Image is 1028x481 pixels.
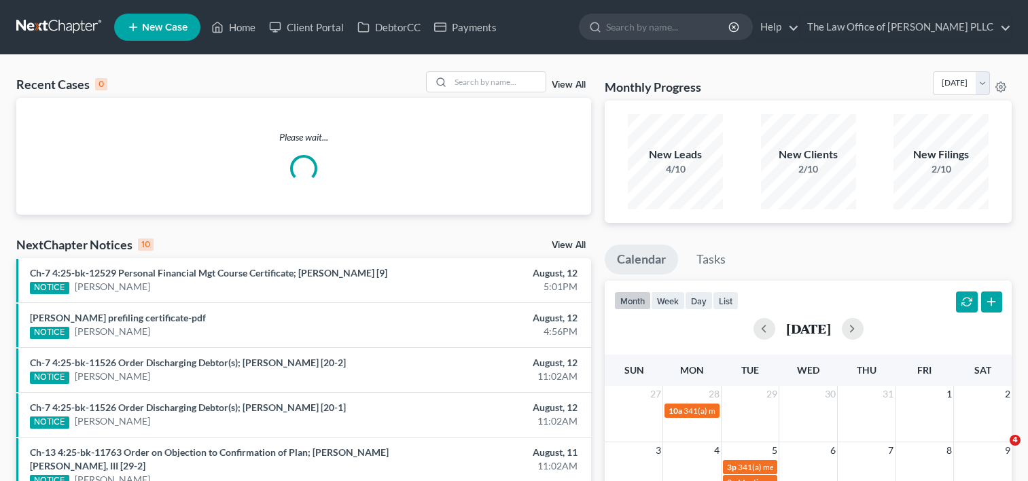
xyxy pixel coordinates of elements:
[917,364,932,376] span: Fri
[628,162,723,176] div: 4/10
[649,386,662,402] span: 27
[713,442,721,459] span: 4
[1004,386,1012,402] span: 2
[881,386,895,402] span: 31
[713,291,739,310] button: list
[624,364,644,376] span: Sun
[30,327,69,339] div: NOTICE
[552,80,586,90] a: View All
[754,15,799,39] a: Help
[16,236,154,253] div: NextChapter Notices
[404,459,578,473] div: 11:02AM
[727,462,737,472] span: 3p
[605,79,701,95] h3: Monthly Progress
[857,364,876,376] span: Thu
[404,311,578,325] div: August, 12
[765,386,779,402] span: 29
[30,282,69,294] div: NOTICE
[982,435,1014,467] iframe: Intercom live chat
[761,147,856,162] div: New Clients
[651,291,685,310] button: week
[75,280,150,293] a: [PERSON_NAME]
[761,162,856,176] div: 2/10
[30,402,346,413] a: Ch-7 4:25-bk-11526 Order Discharging Debtor(s); [PERSON_NAME] [20-1]
[707,386,721,402] span: 28
[738,462,869,472] span: 341(a) meeting for [PERSON_NAME]
[823,386,837,402] span: 30
[75,325,150,338] a: [PERSON_NAME]
[829,442,837,459] span: 6
[427,15,503,39] a: Payments
[30,312,206,323] a: [PERSON_NAME] prefiling certificate-pdf
[16,76,107,92] div: Recent Cases
[142,22,188,33] span: New Case
[30,267,387,279] a: Ch-7 4:25-bk-12529 Personal Financial Mgt Course Certificate; [PERSON_NAME] [9]
[404,446,578,459] div: August, 11
[684,406,815,416] span: 341(a) meeting for [PERSON_NAME]
[262,15,351,39] a: Client Portal
[552,240,586,250] a: View All
[75,414,150,428] a: [PERSON_NAME]
[75,370,150,383] a: [PERSON_NAME]
[945,442,953,459] span: 8
[887,442,895,459] span: 7
[684,245,738,274] a: Tasks
[800,15,1011,39] a: The Law Office of [PERSON_NAME] PLLC
[669,406,682,416] span: 10a
[680,364,704,376] span: Mon
[893,162,989,176] div: 2/10
[138,238,154,251] div: 10
[404,414,578,428] div: 11:02AM
[786,321,831,336] h2: [DATE]
[797,364,819,376] span: Wed
[945,386,953,402] span: 1
[450,72,546,92] input: Search by name...
[95,78,107,90] div: 0
[30,372,69,384] div: NOTICE
[654,442,662,459] span: 3
[628,147,723,162] div: New Leads
[404,280,578,293] div: 5:01PM
[741,364,759,376] span: Tue
[770,442,779,459] span: 5
[974,364,991,376] span: Sat
[30,357,346,368] a: Ch-7 4:25-bk-11526 Order Discharging Debtor(s); [PERSON_NAME] [20-2]
[605,245,678,274] a: Calendar
[404,356,578,370] div: August, 12
[404,325,578,338] div: 4:56PM
[404,401,578,414] div: August, 12
[614,291,651,310] button: month
[1010,435,1021,446] span: 4
[205,15,262,39] a: Home
[685,291,713,310] button: day
[404,266,578,280] div: August, 12
[30,446,389,471] a: Ch-13 4:25-bk-11763 Order on Objection to Confirmation of Plan; [PERSON_NAME] [PERSON_NAME], III ...
[404,370,578,383] div: 11:02AM
[16,130,591,144] p: Please wait...
[351,15,427,39] a: DebtorCC
[606,14,730,39] input: Search by name...
[893,147,989,162] div: New Filings
[30,416,69,429] div: NOTICE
